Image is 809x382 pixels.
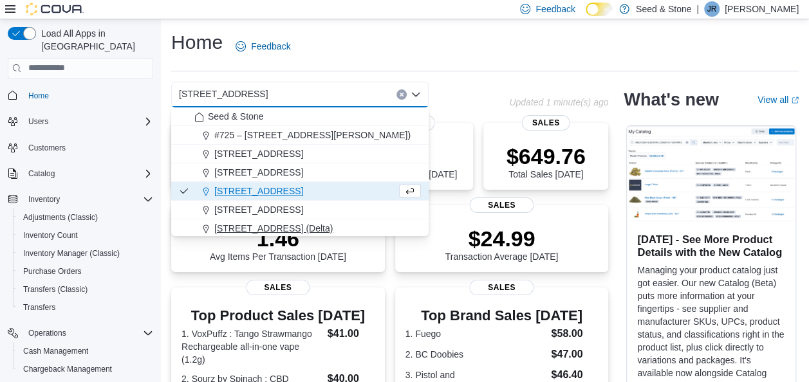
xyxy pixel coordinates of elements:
[171,182,429,201] button: [STREET_ADDRESS]
[23,248,120,259] span: Inventory Manager (Classic)
[18,361,117,377] a: Chargeback Management
[18,343,93,359] a: Cash Management
[18,361,153,377] span: Chargeback Management
[171,107,429,294] div: Choose from the following options
[18,300,153,315] span: Transfers
[23,230,78,241] span: Inventory Count
[13,226,158,244] button: Inventory Count
[23,346,88,356] span: Cash Management
[707,1,717,17] span: JR
[507,143,586,179] div: Total Sales [DATE]
[208,110,263,123] span: Seed & Stone
[13,244,158,262] button: Inventory Manager (Classic)
[470,197,534,213] span: Sales
[23,87,153,104] span: Home
[551,326,598,341] dd: $58.00
[214,166,303,179] span: [STREET_ADDRESS]
[696,1,699,17] p: |
[23,88,54,104] a: Home
[26,3,84,15] img: Cova
[23,192,153,207] span: Inventory
[181,308,375,323] h3: Top Product Sales [DATE]
[624,89,718,110] h2: What's new
[18,210,153,225] span: Adjustments (Classic)
[23,166,153,181] span: Catalog
[522,115,570,131] span: Sales
[18,264,87,279] a: Purchase Orders
[13,208,158,226] button: Adjustments (Classic)
[507,143,586,169] p: $649.76
[636,1,691,17] p: Seed & Stone
[214,185,303,197] span: [STREET_ADDRESS]
[28,194,60,205] span: Inventory
[23,140,71,156] a: Customers
[445,226,559,262] div: Transaction Average [DATE]
[470,280,534,295] span: Sales
[210,226,346,251] p: 1.46
[445,226,559,251] p: $24.99
[18,300,60,315] a: Transfers
[3,113,158,131] button: Users
[28,91,49,101] span: Home
[23,325,153,341] span: Operations
[3,324,158,342] button: Operations
[23,266,82,277] span: Purchase Orders
[230,33,295,59] a: Feedback
[586,3,613,16] input: Dark Mode
[251,40,290,53] span: Feedback
[28,143,66,153] span: Customers
[23,284,88,295] span: Transfers (Classic)
[28,116,48,127] span: Users
[23,364,112,374] span: Chargeback Management
[3,86,158,105] button: Home
[405,308,599,323] h3: Top Brand Sales [DATE]
[171,145,429,163] button: [STREET_ADDRESS]
[246,280,310,295] span: Sales
[36,27,153,53] span: Load All Apps in [GEOGRAPHIC_DATA]
[214,147,303,160] span: [STREET_ADDRESS]
[171,201,429,219] button: [STREET_ADDRESS]
[171,126,429,145] button: #725 – [STREET_ADDRESS][PERSON_NAME])
[210,226,346,262] div: Avg Items Per Transaction [DATE]
[3,138,158,157] button: Customers
[13,342,158,360] button: Cash Management
[23,166,60,181] button: Catalog
[18,228,83,243] a: Inventory Count
[23,114,53,129] button: Users
[23,325,71,341] button: Operations
[23,192,65,207] button: Inventory
[171,107,429,126] button: Seed & Stone
[171,219,429,238] button: [STREET_ADDRESS] (Delta)
[179,86,268,102] span: [STREET_ADDRESS]
[23,140,153,156] span: Customers
[18,246,125,261] a: Inventory Manager (Classic)
[181,327,322,366] dt: 1. VoxPuffz : Tango Strawmango Rechargeable all-in-one vape (1.2g)
[725,1,799,17] p: [PERSON_NAME]
[214,129,411,141] span: #725 – [STREET_ADDRESS][PERSON_NAME])
[23,212,98,223] span: Adjustments (Classic)
[18,282,153,297] span: Transfers (Classic)
[405,327,546,340] dt: 1. Fuego
[18,246,153,261] span: Inventory Manager (Classic)
[171,163,429,182] button: [STREET_ADDRESS]
[171,30,223,55] h1: Home
[18,343,153,359] span: Cash Management
[405,348,546,361] dt: 2. BC Doobies
[18,210,103,225] a: Adjustments (Classic)
[328,326,375,341] dd: $41.00
[791,96,799,104] svg: External link
[535,3,575,15] span: Feedback
[13,298,158,316] button: Transfers
[23,302,55,313] span: Transfers
[13,280,158,298] button: Transfers (Classic)
[396,89,407,100] button: Clear input
[13,262,158,280] button: Purchase Orders
[704,1,720,17] div: Jimmie Rao
[551,347,598,362] dd: $47.00
[411,89,421,100] button: Close list of options
[509,97,608,107] p: Updated 1 minute(s) ago
[758,95,799,105] a: View allExternal link
[23,114,153,129] span: Users
[637,233,785,259] h3: [DATE] - See More Product Details with the New Catalog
